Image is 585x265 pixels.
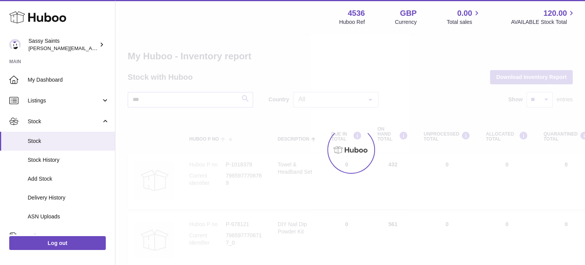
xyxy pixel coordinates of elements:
span: Delivery History [28,194,109,201]
span: AVAILABLE Stock Total [511,18,576,26]
strong: 4536 [348,8,365,18]
div: Sassy Saints [28,37,98,52]
span: Stock [28,138,109,145]
span: ASN Uploads [28,213,109,220]
span: Stock [28,118,101,125]
img: ramey@sassysaints.com [9,39,21,50]
span: [PERSON_NAME][EMAIL_ADDRESS][DOMAIN_NAME] [28,45,154,51]
a: 120.00 AVAILABLE Stock Total [511,8,576,26]
span: 120.00 [543,8,567,18]
strong: GBP [400,8,417,18]
a: 0.00 Total sales [447,8,481,26]
span: 0.00 [457,8,472,18]
span: Stock History [28,156,109,164]
span: Total sales [447,18,481,26]
a: Log out [9,236,106,250]
span: Sales [28,233,101,240]
span: Listings [28,97,101,104]
span: My Dashboard [28,76,109,84]
div: Currency [395,18,417,26]
span: Add Stock [28,175,109,183]
div: Huboo Ref [339,18,365,26]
